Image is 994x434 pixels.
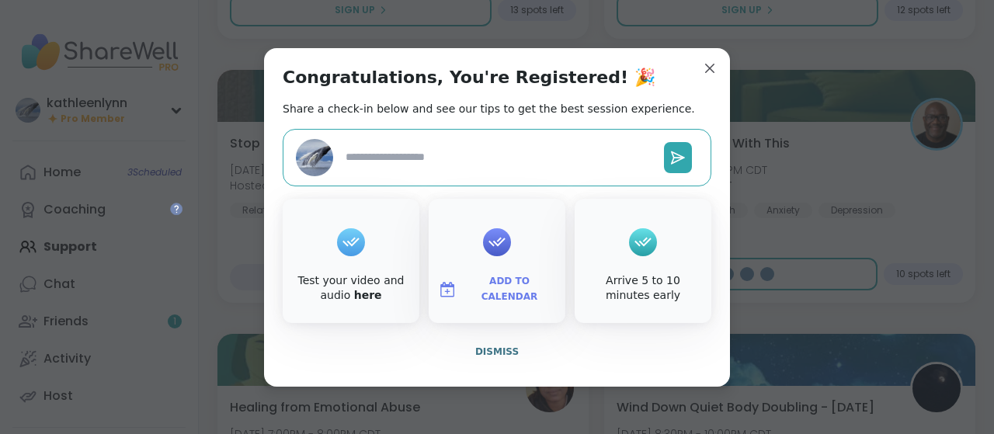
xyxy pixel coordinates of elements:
img: ShareWell Logomark [438,280,457,299]
div: Arrive 5 to 10 minutes early [578,273,708,304]
div: Test your video and audio [286,273,416,304]
h1: Congratulations, You're Registered! 🎉 [283,67,655,89]
iframe: Spotlight [170,203,182,215]
img: kathleenlynn [296,139,333,176]
button: Dismiss [283,335,711,368]
button: Add to Calendar [432,273,562,306]
span: Add to Calendar [463,274,556,304]
h2: Share a check-in below and see our tips to get the best session experience. [283,101,695,116]
a: here [354,289,382,301]
span: Dismiss [475,346,519,357]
